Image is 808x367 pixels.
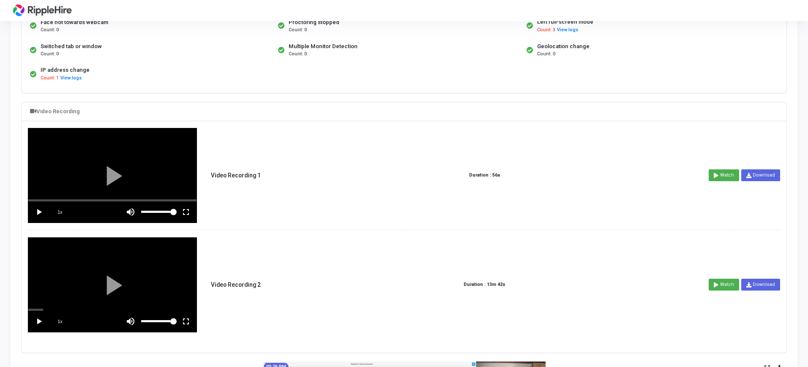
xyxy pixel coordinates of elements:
div: IP address change [41,66,90,74]
h5: Video Recording 2 [211,281,261,288]
a: Download [741,279,780,291]
div: Multiple Monitor Detection [289,42,358,51]
span: playback speed button [49,311,71,332]
button: Watch [709,279,739,291]
button: Watch [709,169,739,181]
div: scrub bar [28,199,197,201]
span: Count: 0 [537,51,555,58]
div: Switched tab or window [41,42,102,51]
span: Count: 0 [289,27,307,34]
div: Face not towards webcam [41,18,108,27]
span: Count: 1 [41,75,59,82]
div: volume level [141,201,175,223]
div: Left full-screen mode [537,18,593,26]
div: volume level [141,311,175,332]
div: Geolocation change [537,42,590,51]
div: scrub bar [28,309,197,311]
a: Download [741,169,780,181]
strong: Duration : 56s [469,172,500,179]
span: Count: 0 [41,51,59,58]
strong: Duration : 13m 42s [464,281,505,288]
div: Video Recording [30,106,80,117]
button: View logs [60,74,82,82]
span: Count: 0 [289,51,307,58]
span: Count: 3 [537,27,555,34]
img: logo [11,2,74,19]
button: View logs [557,26,579,34]
h5: Video Recording 1 [211,172,261,179]
span: Count: 0 [41,27,59,34]
div: Proctoring stopped [289,18,339,27]
span: playback speed button [49,201,71,223]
